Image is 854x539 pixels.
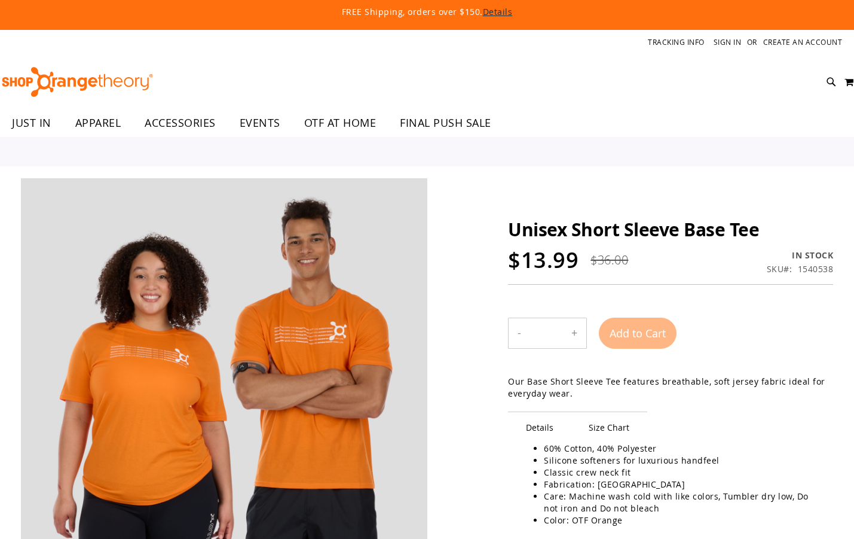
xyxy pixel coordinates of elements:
[648,37,705,47] a: Tracking Info
[12,109,51,136] span: JUST IN
[133,109,228,137] a: ACCESSORIES
[69,6,786,18] p: FREE Shipping, orders over $150.
[544,467,821,479] li: Classic crew neck fit
[714,37,742,47] a: Sign In
[63,109,133,136] a: APPAREL
[544,479,821,491] li: Fabrication: [GEOGRAPHIC_DATA]
[508,245,578,275] span: $13.99
[304,109,377,136] span: OTF AT HOME
[240,109,280,136] span: EVENTS
[590,252,628,268] span: $36.00
[544,491,821,514] li: Care: Machine wash cold with like colors, Tumbler dry low, Do not iron and Do not bleach
[544,455,821,467] li: Silicone softeners for luxurious handfeel
[75,109,121,136] span: APPAREL
[763,37,843,47] a: Create an Account
[508,376,833,400] div: Our Base Short Sleeve Tee features breathable, soft jersey fabric ideal for everyday wear.
[400,109,491,136] span: FINAL PUSH SALE
[767,249,834,261] div: In stock
[145,109,216,136] span: ACCESSORIES
[483,6,513,17] a: Details
[571,412,647,443] span: Size Chart
[228,109,292,137] a: EVENTS
[544,514,821,526] li: Color: OTF Orange
[508,412,571,443] span: Details
[508,217,759,242] span: Unisex Short Sleeve Base Tee
[544,443,821,455] li: 60% Cotton, 40% Polyester
[767,249,834,261] div: Availability
[509,318,530,348] button: Decrease product quantity
[388,109,503,137] a: FINAL PUSH SALE
[767,263,792,275] strong: SKU
[530,319,562,348] input: Product quantity
[562,318,586,348] button: Increase product quantity
[292,109,388,137] a: OTF AT HOME
[798,263,834,275] div: 1540538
